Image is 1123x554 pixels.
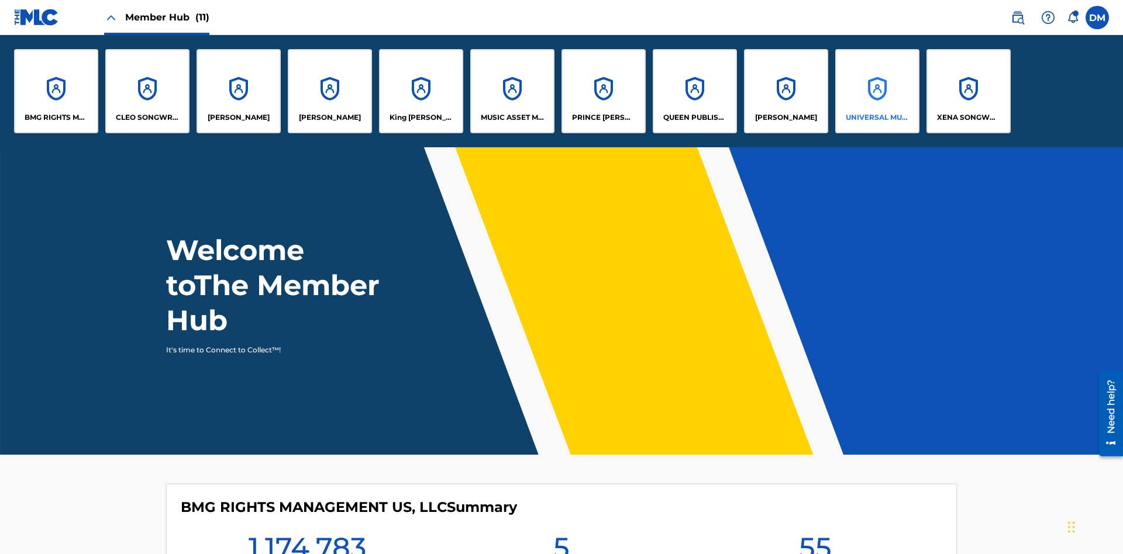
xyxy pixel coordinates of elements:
[299,112,361,123] p: EYAMA MCSINGER
[1090,366,1123,462] iframe: Resource Center
[14,9,59,26] img: MLC Logo
[744,49,828,133] a: Accounts[PERSON_NAME]
[755,112,817,123] p: RONALD MCTESTERSON
[1011,11,1025,25] img: search
[208,112,270,123] p: ELVIS COSTELLO
[104,11,118,25] img: Close
[1036,6,1060,29] div: Help
[846,112,910,123] p: UNIVERSAL MUSIC PUB GROUP
[379,49,463,133] a: AccountsKing [PERSON_NAME]
[166,345,369,355] p: It's time to Connect to Collect™!
[835,49,919,133] a: AccountsUNIVERSAL MUSIC PUB GROUP
[25,112,88,123] p: BMG RIGHTS MANAGEMENT US, LLC
[14,49,98,133] a: AccountsBMG RIGHTS MANAGEMENT US, LLC
[181,498,517,516] h4: BMG RIGHTS MANAGEMENT US, LLC
[195,12,209,23] span: (11)
[125,11,209,24] span: Member Hub
[653,49,737,133] a: AccountsQUEEN PUBLISHA
[105,49,190,133] a: AccountsCLEO SONGWRITER
[197,49,281,133] a: Accounts[PERSON_NAME]
[288,49,372,133] a: Accounts[PERSON_NAME]
[1041,11,1055,25] img: help
[926,49,1011,133] a: AccountsXENA SONGWRITER
[1065,498,1123,554] iframe: Chat Widget
[390,112,453,123] p: King McTesterson
[470,49,554,133] a: AccountsMUSIC ASSET MANAGEMENT (MAM)
[1068,510,1075,545] div: Drag
[1006,6,1029,29] a: Public Search
[561,49,646,133] a: AccountsPRINCE [PERSON_NAME]
[1067,12,1079,23] div: Notifications
[572,112,636,123] p: PRINCE MCTESTERSON
[663,112,727,123] p: QUEEN PUBLISHA
[481,112,545,123] p: MUSIC ASSET MANAGEMENT (MAM)
[116,112,180,123] p: CLEO SONGWRITER
[166,233,385,338] h1: Welcome to The Member Hub
[937,112,1001,123] p: XENA SONGWRITER
[1086,6,1109,29] div: User Menu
